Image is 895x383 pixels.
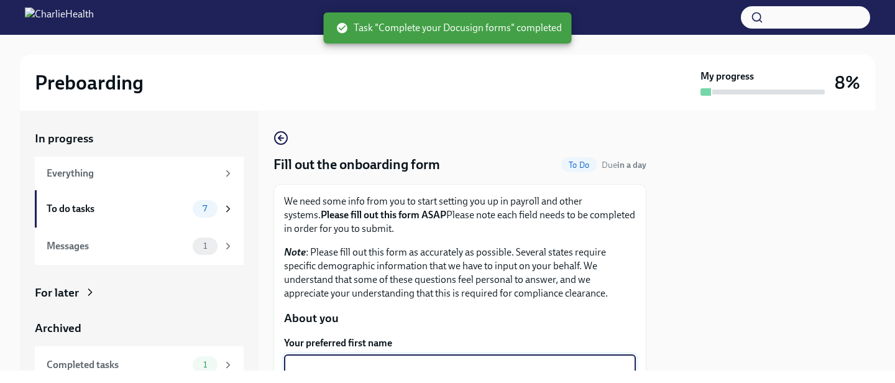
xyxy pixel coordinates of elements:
[336,21,562,35] span: Task "Complete your Docusign forms" completed
[602,160,646,170] span: Due
[35,190,244,228] a: To do tasks7
[195,204,214,213] span: 7
[321,209,446,221] strong: Please fill out this form ASAP
[700,70,754,83] strong: My progress
[284,336,636,350] label: Your preferred first name
[35,131,244,147] a: In progress
[47,202,188,216] div: To do tasks
[284,310,636,326] p: About you
[47,239,188,253] div: Messages
[273,155,440,174] h4: Fill out the onboarding form
[284,246,306,258] strong: Note
[47,167,218,180] div: Everything
[47,358,188,372] div: Completed tasks
[35,157,244,190] a: Everything
[196,360,214,369] span: 1
[35,285,244,301] a: For later
[35,320,244,336] a: Archived
[561,160,597,170] span: To Do
[835,72,860,94] h3: 8%
[196,241,214,251] span: 1
[35,285,79,301] div: For later
[602,159,646,171] span: October 4th, 2025 08:00
[284,195,636,236] p: We need some info from you to start setting you up in payroll and other systems. Please note each...
[617,160,646,170] strong: in a day
[284,246,636,300] p: : Please fill out this form as accurately as possible. Several states require specific demographi...
[35,70,144,95] h2: Preboarding
[35,228,244,265] a: Messages1
[25,7,94,27] img: CharlieHealth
